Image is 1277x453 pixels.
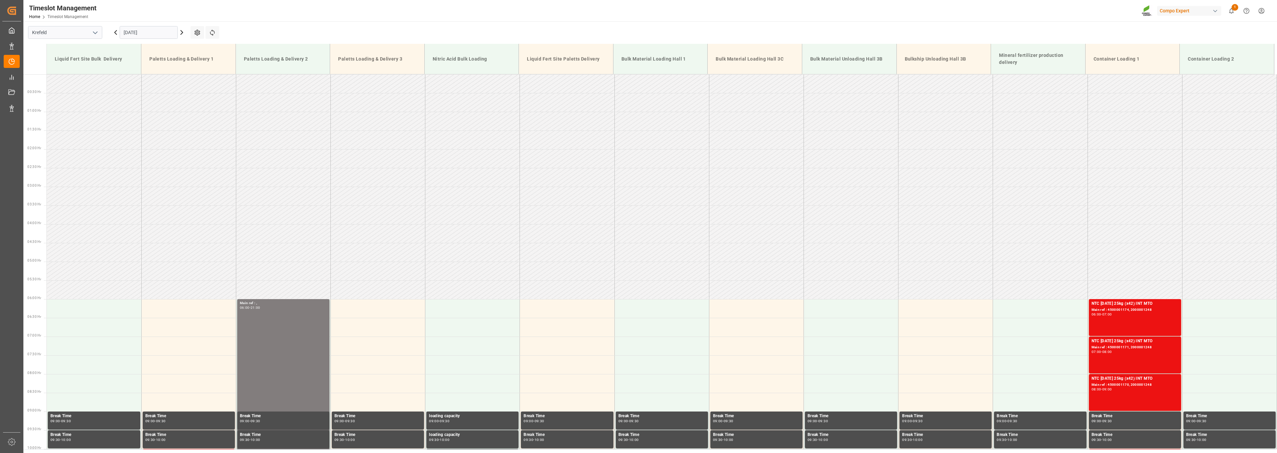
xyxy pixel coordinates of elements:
div: Timeslot Management [29,3,97,13]
div: 07:00 [1102,313,1112,316]
div: Break Time [50,413,138,420]
div: 09:30 [1007,420,1017,423]
div: Bulk Material Loading Hall 3C [713,53,797,65]
div: Container Loading 1 [1091,53,1174,65]
div: 09:30 [429,438,439,441]
div: Bulkship Unloading Hall 3B [902,53,986,65]
div: 09:30 [818,420,828,423]
div: Mineral fertilizer production delivery [996,49,1080,69]
div: - [817,420,818,423]
div: Break Time [1092,413,1178,420]
div: 09:30 [902,438,912,441]
div: - [60,420,61,423]
div: 09:30 [251,420,260,423]
div: 09:30 [724,420,733,423]
div: 09:00 [240,420,250,423]
div: 09:30 [334,438,344,441]
div: Break Time [334,432,421,438]
div: 09:30 [345,420,355,423]
div: 21:00 [251,306,260,309]
div: 09:30 [808,438,817,441]
div: Break Time [618,413,705,420]
div: 09:30 [713,438,723,441]
div: 09:00 [1102,388,1112,391]
input: Type to search/select [28,26,102,39]
button: Compo Expert [1157,4,1224,17]
div: Break Time [145,432,232,438]
div: - [628,438,629,441]
div: NTC [DATE] 25kg (x42) INT MTO [1092,300,1178,307]
div: 09:30 [913,420,923,423]
div: Break Time [240,432,327,438]
div: 06:00 [1092,313,1101,316]
span: 01:00 Hr [27,109,41,112]
span: 07:00 Hr [27,334,41,337]
div: - [912,420,913,423]
div: - [1101,388,1102,391]
div: 09:30 [145,438,155,441]
div: 10:00 [818,438,828,441]
div: 09:00 [334,420,344,423]
div: - [250,420,251,423]
div: 09:00 [713,420,723,423]
div: - [533,420,534,423]
span: 06:00 Hr [27,296,41,300]
div: 10:00 [724,438,733,441]
div: loading capacity [429,413,516,420]
div: Liquid Fert Site Paletts Delivery [524,53,608,65]
div: Bulk Material Loading Hall 1 [619,53,702,65]
div: 09:30 [997,438,1006,441]
div: - [155,438,156,441]
div: 10:00 [1007,438,1017,441]
div: 10:00 [913,438,923,441]
div: NTC [DATE] 25kg (x42) INT MTO [1092,375,1178,382]
div: 09:00 [1092,420,1101,423]
div: - [1196,420,1197,423]
span: 09:30 Hr [27,427,41,431]
div: 10:00 [1102,438,1112,441]
div: 09:30 [440,420,449,423]
div: - [1101,350,1102,353]
div: - [1006,420,1007,423]
div: loading capacity [429,432,516,438]
div: 09:30 [61,420,71,423]
div: 09:30 [240,438,250,441]
div: - [439,420,440,423]
div: - [723,438,724,441]
div: Liquid Fert Site Bulk Delivery [52,53,136,65]
div: Break Time [50,432,138,438]
div: Break Time [713,413,800,420]
div: - [1101,438,1102,441]
div: - [1006,438,1007,441]
div: - [1196,438,1197,441]
div: Break Time [1092,432,1178,438]
div: 09:00 [524,420,533,423]
div: 10:00 [440,438,449,441]
div: - [155,420,156,423]
span: 1 [1232,4,1238,11]
div: Main ref : 4500001170, 2000001248 [1092,382,1178,388]
span: 03:30 Hr [27,202,41,206]
div: 10:00 [251,438,260,441]
div: Break Time [997,413,1084,420]
div: - [250,438,251,441]
div: Break Time [808,413,894,420]
div: Break Time [240,413,327,420]
span: 09:00 Hr [27,409,41,412]
div: Break Time [997,432,1084,438]
span: 01:30 Hr [27,127,41,131]
div: 09:00 [902,420,912,423]
span: 08:00 Hr [27,371,41,375]
div: 09:30 [1197,420,1207,423]
div: 09:00 [808,420,817,423]
div: 09:00 [1186,420,1196,423]
div: - [60,438,61,441]
div: Main ref : , [240,300,327,306]
div: Break Time [524,413,610,420]
div: 10:00 [1197,438,1207,441]
div: Break Time [808,432,894,438]
div: Paletts Loading & Delivery 3 [335,53,419,65]
a: Home [29,14,40,19]
div: Break Time [713,432,800,438]
input: DD.MM.YYYY [120,26,178,39]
